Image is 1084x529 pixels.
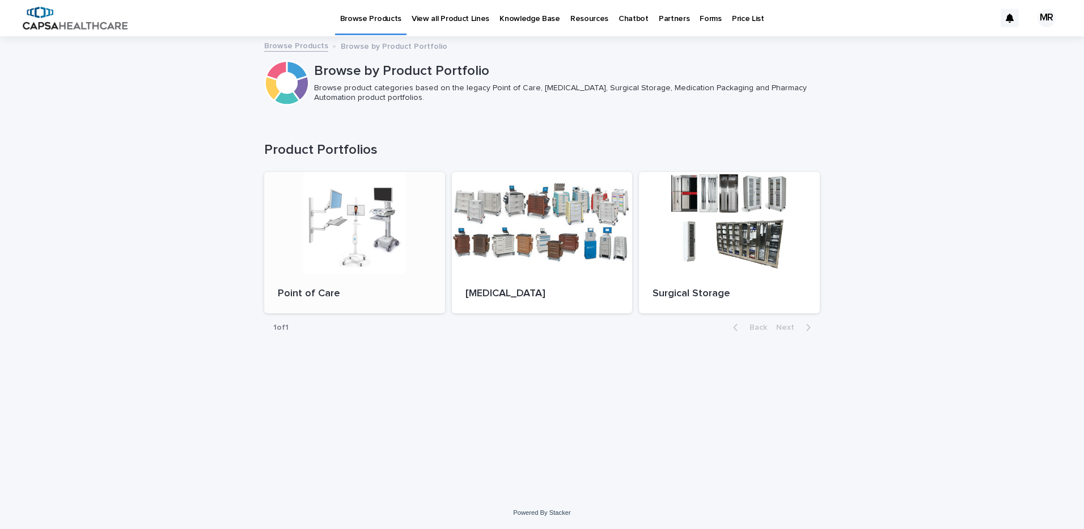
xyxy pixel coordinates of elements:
span: Back [743,324,767,331]
button: Next [772,322,820,333]
a: [MEDICAL_DATA] [452,172,633,314]
a: Point of Care [264,172,445,314]
p: [MEDICAL_DATA] [465,288,619,300]
img: B5p4sRfuTuC72oLToeu7 [23,7,128,30]
button: Back [724,322,772,333]
p: Surgical Storage [653,288,806,300]
div: MR [1038,9,1056,27]
a: Surgical Storage [639,172,820,314]
a: Browse Products [264,39,328,52]
p: Browse product categories based on the legacy Point of Care, [MEDICAL_DATA], Surgical Storage, Me... [314,83,811,103]
p: Point of Care [278,288,431,300]
a: Powered By Stacker [513,509,570,516]
h1: Product Portfolios [264,142,820,158]
p: Browse by Product Portfolio [341,39,447,52]
span: Next [776,324,801,331]
p: 1 of 1 [264,314,298,342]
p: Browse by Product Portfolio [314,63,815,79]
